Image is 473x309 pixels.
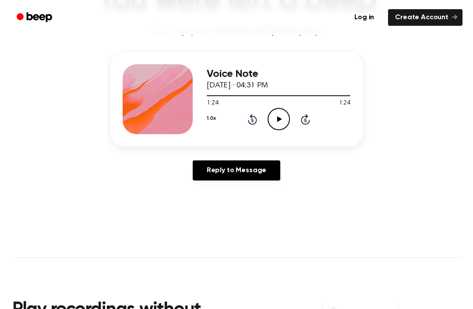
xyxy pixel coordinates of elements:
[193,160,280,181] a: Reply to Message
[207,99,218,108] span: 1:24
[207,111,215,126] button: 1.0x
[388,9,462,26] a: Create Account
[207,68,350,80] h3: Voice Note
[339,99,350,108] span: 1:24
[11,9,60,26] a: Beep
[207,82,268,90] span: [DATE] · 04:31 PM
[346,7,383,28] a: Log in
